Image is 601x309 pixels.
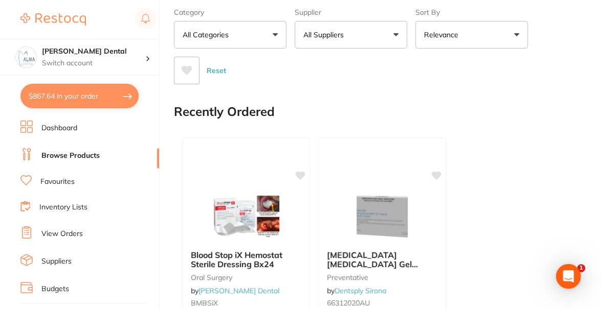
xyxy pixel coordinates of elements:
[327,250,437,269] b: Oraqix Periodontal Gel Lignocaine 25 mg/g, Prilocaine 25mg/g
[20,84,139,108] button: $867.64 in your order
[349,191,415,242] img: Oraqix Periodontal Gel Lignocaine 25 mg/g, Prilocaine 25mg/g
[424,30,462,40] p: Relevance
[41,151,100,161] a: Browse Products
[39,202,87,212] a: Inventory Lists
[415,21,528,49] button: Relevance
[174,21,286,49] button: All Categories
[42,46,145,57] h4: Alma Dental
[556,264,581,289] div: Open Intercom Messenger
[20,8,86,31] a: Restocq Logo
[20,13,86,26] img: Restocq Logo
[191,273,301,281] small: oral surgery
[577,264,585,272] span: 1
[295,8,407,17] label: Supplier
[16,47,36,67] img: Alma Dental
[335,286,386,295] a: Dentsply Sirona
[41,123,77,133] a: Dashboard
[415,8,528,17] label: Sort By
[41,229,83,239] a: View Orders
[191,250,301,269] b: Blood Stop iX Hemostat Sterile Dressing Bx24
[295,21,407,49] button: All Suppliers
[327,299,437,307] small: 66312020AU
[41,256,72,267] a: Suppliers
[191,286,279,295] span: by
[327,273,437,281] small: preventative
[174,105,275,119] h2: Recently Ordered
[191,299,301,307] small: BMBSiX
[183,30,233,40] p: All Categories
[40,177,75,187] a: Favourites
[303,30,348,40] p: All Suppliers
[327,286,386,295] span: by
[41,284,69,294] a: Budgets
[204,57,229,84] button: Reset
[213,191,279,242] img: Blood Stop iX Hemostat Sterile Dressing Bx24
[42,58,145,68] p: Switch account
[174,8,286,17] label: Category
[198,286,279,295] a: [PERSON_NAME] Dental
